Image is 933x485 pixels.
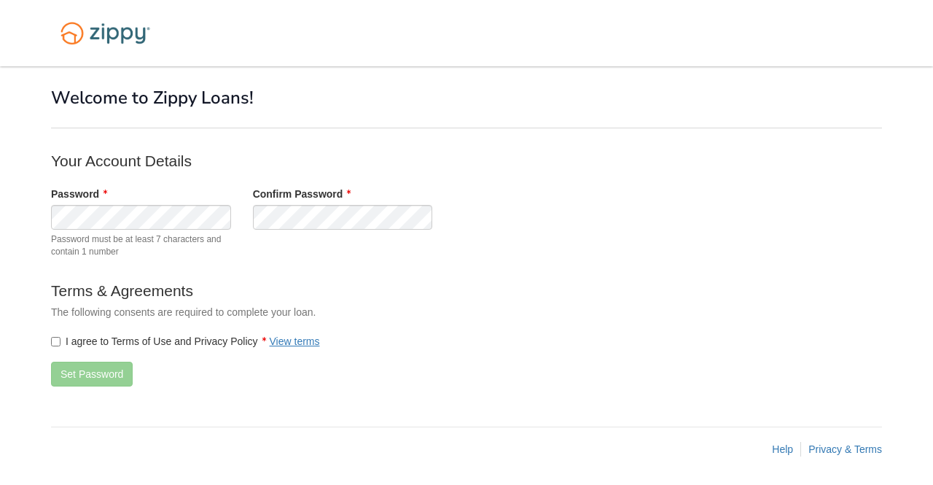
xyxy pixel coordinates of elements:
[772,443,793,455] a: Help
[51,15,160,52] img: Logo
[51,337,60,346] input: I agree to Terms of Use and Privacy PolicyView terms
[51,88,882,107] h1: Welcome to Zippy Loans!
[253,205,433,230] input: Verify Password
[51,362,133,387] button: Set Password
[808,443,882,455] a: Privacy & Terms
[270,335,320,347] a: View terms
[51,334,320,349] label: I agree to Terms of Use and Privacy Policy
[51,305,634,319] p: The following consents are required to complete your loan.
[51,280,634,301] p: Terms & Agreements
[51,187,107,201] label: Password
[253,187,351,201] label: Confirm Password
[51,233,231,258] span: Password must be at least 7 characters and contain 1 number
[51,150,634,171] p: Your Account Details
